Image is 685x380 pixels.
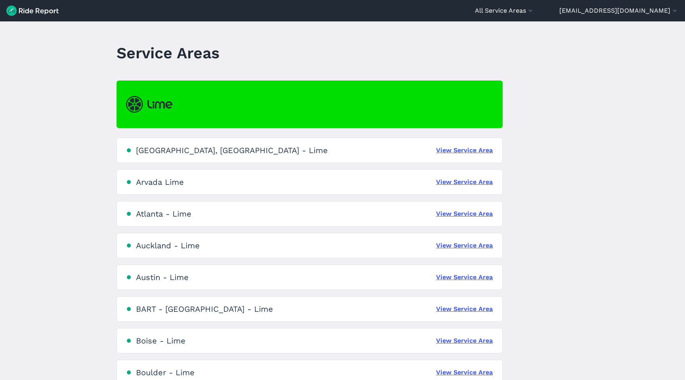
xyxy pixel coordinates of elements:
[436,304,493,314] a: View Service Area
[436,336,493,345] a: View Service Area
[436,241,493,250] a: View Service Area
[117,42,220,64] h1: Service Areas
[136,209,191,219] div: Atlanta - Lime
[436,273,493,282] a: View Service Area
[136,241,200,250] div: Auckland - Lime
[136,368,195,377] div: Boulder - Lime
[436,177,493,187] a: View Service Area
[436,146,493,155] a: View Service Area
[475,6,534,15] button: All Service Areas
[136,336,186,345] div: Boise - Lime
[136,273,189,282] div: Austin - Lime
[559,6,679,15] button: [EMAIL_ADDRESS][DOMAIN_NAME]
[136,146,328,155] div: [GEOGRAPHIC_DATA], [GEOGRAPHIC_DATA] - Lime
[136,177,184,187] div: Arvada Lime
[6,6,59,16] img: Ride Report
[136,304,273,314] div: BART - [GEOGRAPHIC_DATA] - Lime
[436,209,493,219] a: View Service Area
[436,368,493,377] a: View Service Area
[126,96,172,113] img: Lime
